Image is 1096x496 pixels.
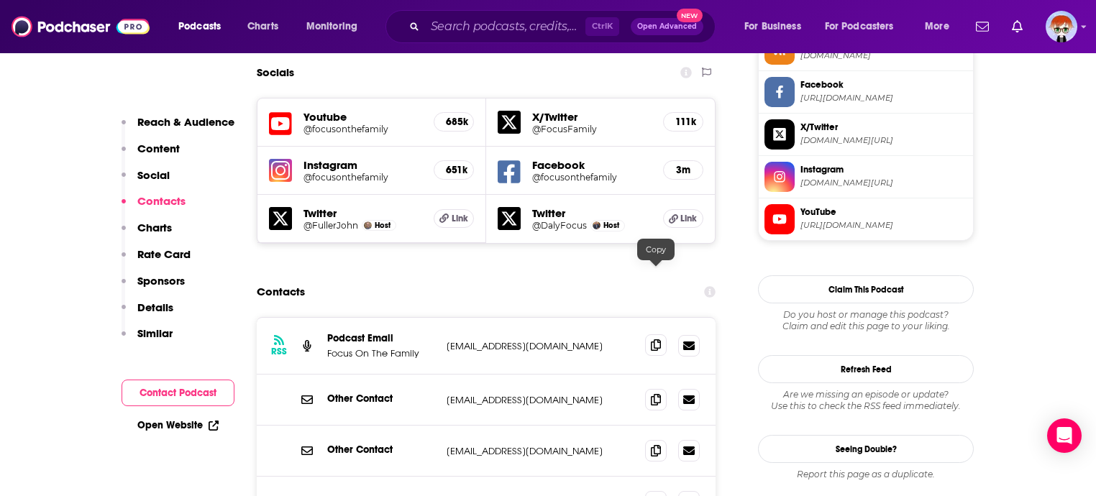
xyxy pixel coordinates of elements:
a: Link [434,209,474,228]
h5: X/Twitter [532,110,652,124]
button: Claim This Podcast [758,275,974,303]
span: instagram.com/focusonthefamily [800,178,967,188]
button: Charts [122,221,172,247]
span: Logged in as diana.griffin [1046,11,1077,42]
p: [EMAIL_ADDRESS][DOMAIN_NAME] [447,445,634,457]
a: X/Twitter[DOMAIN_NAME][URL] [764,119,967,150]
h5: Twitter [532,206,652,220]
h5: Youtube [303,110,422,124]
p: Details [137,300,173,314]
span: For Podcasters [825,17,894,37]
a: Show notifications dropdown [1006,14,1028,39]
span: https://www.facebook.com/focusonthefamily [800,93,967,104]
a: Link [663,209,703,228]
a: @focusonthefamily [303,124,422,134]
span: Host [375,221,391,230]
span: New [677,9,703,22]
span: https://www.youtube.com/@focusonthefamily [800,220,967,231]
a: Show notifications dropdown [970,14,995,39]
div: Report this page as a duplicate. [758,469,974,480]
img: Podchaser - Follow, Share and Rate Podcasts [12,13,150,40]
p: Podcast Email [327,332,435,344]
a: @focusonthefamily [532,172,652,183]
button: Content [122,142,180,168]
span: Charts [247,17,278,37]
img: Jim Daly [593,221,600,229]
span: Do you host or manage this podcast? [758,309,974,321]
p: Similar [137,326,173,340]
p: [EMAIL_ADDRESS][DOMAIN_NAME] [447,394,634,406]
p: Social [137,168,170,182]
button: Sponsors [122,274,185,300]
span: Link [452,213,468,224]
a: Charts [238,15,287,38]
span: Facebook [800,78,967,91]
img: John Fuller [364,221,372,229]
a: Facebook[URL][DOMAIN_NAME] [764,77,967,107]
p: Focus On The Family [327,347,435,359]
button: Contact Podcast [122,380,234,406]
button: Reach & Audience [122,115,234,142]
img: iconImage [269,159,292,182]
span: Link [680,213,697,224]
button: Social [122,168,170,195]
h5: 685k [446,116,462,128]
div: Search podcasts, credits, & more... [399,10,729,43]
button: Details [122,300,173,327]
a: Seeing Double? [758,435,974,463]
p: Charts [137,221,172,234]
div: Open Intercom Messenger [1047,418,1082,453]
span: Instagram [800,163,967,176]
p: Contacts [137,194,186,208]
a: @FocusFamily [532,124,652,134]
p: Other Contact [327,444,435,456]
button: Rate Card [122,247,191,274]
span: X/Twitter [800,121,967,134]
span: For Business [744,17,801,37]
button: open menu [168,15,239,38]
h2: Socials [257,59,294,86]
span: Monitoring [306,17,357,37]
span: Open Advanced [637,23,697,30]
a: @focusonthefamily [303,172,422,183]
button: Similar [122,326,173,353]
a: @DalyFocus [532,220,587,231]
button: Open AdvancedNew [631,18,703,35]
span: Ctrl K [585,17,619,36]
a: Instagram[DOMAIN_NAME][URL] [764,162,967,192]
h5: Instagram [303,158,422,172]
button: Refresh Feed [758,355,974,383]
h5: Twitter [303,206,422,220]
div: Copy [637,239,675,260]
button: open menu [296,15,376,38]
button: open menu [734,15,819,38]
h2: Contacts [257,278,305,306]
a: Open Website [137,419,219,431]
p: Sponsors [137,274,185,288]
span: twitter.com/FocusFamily [800,135,967,146]
button: open menu [816,15,915,38]
a: @FullerJohn [303,220,358,231]
span: More [925,17,949,37]
span: Host [603,221,619,230]
p: Content [137,142,180,155]
input: Search podcasts, credits, & more... [425,15,585,38]
p: Other Contact [327,392,435,405]
h5: 3m [675,164,691,176]
h5: Facebook [532,158,652,172]
div: Claim and edit this page to your liking. [758,309,974,332]
a: YouTube[URL][DOMAIN_NAME] [764,204,967,234]
span: YouTube [800,206,967,219]
div: Are we missing an episode or update? Use this to check the RSS feed immediately. [758,389,974,412]
p: [EMAIL_ADDRESS][DOMAIN_NAME] [447,340,634,352]
button: Contacts [122,194,186,221]
p: Reach & Audience [137,115,234,129]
